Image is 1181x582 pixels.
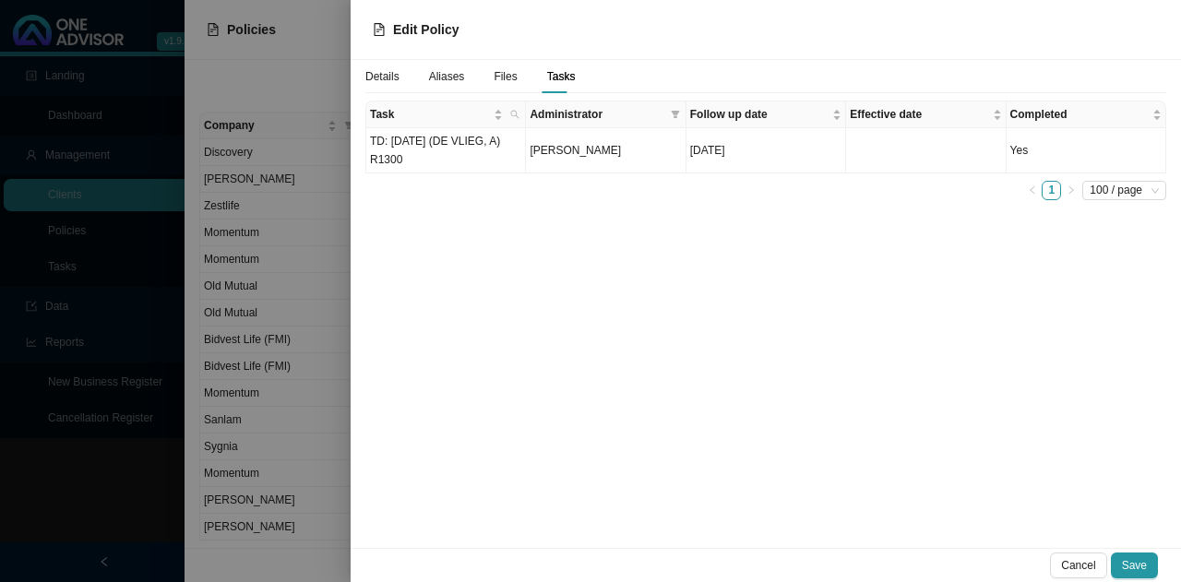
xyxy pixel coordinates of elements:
span: file-text [373,23,386,36]
span: Follow up date [690,105,829,124]
button: right [1061,181,1080,200]
span: Administrator [530,105,662,124]
td: Yes [1007,128,1166,173]
span: left [1028,185,1037,195]
th: Completed [1007,101,1166,128]
span: Save [1122,556,1147,575]
span: Cancel [1061,556,1095,575]
th: Task [366,101,526,128]
span: 100 / page [1090,182,1159,199]
button: Save [1111,552,1158,578]
span: Files [494,71,517,82]
span: right [1067,185,1076,195]
span: Details [365,71,400,82]
a: 1 [1043,182,1060,199]
span: [PERSON_NAME] [530,144,621,157]
span: Aliases [429,71,465,82]
button: left [1022,181,1042,200]
span: Completed [1010,105,1149,124]
span: filter [671,110,680,119]
li: Previous Page [1022,181,1042,200]
span: Effective date [850,105,988,124]
span: filter [667,101,684,127]
th: Effective date [846,101,1006,128]
span: search [507,101,523,127]
span: Edit Policy [393,22,459,37]
span: Tasks [547,71,576,82]
span: search [510,110,519,119]
th: Follow up date [686,101,846,128]
li: 1 [1042,181,1061,200]
span: Task [370,105,490,124]
button: Cancel [1050,552,1106,578]
div: Page Size [1082,181,1166,200]
td: TD: [DATE] (DE VLIEG, A) R1300 [366,128,526,173]
td: [DATE] [686,128,846,173]
li: Next Page [1061,181,1080,200]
